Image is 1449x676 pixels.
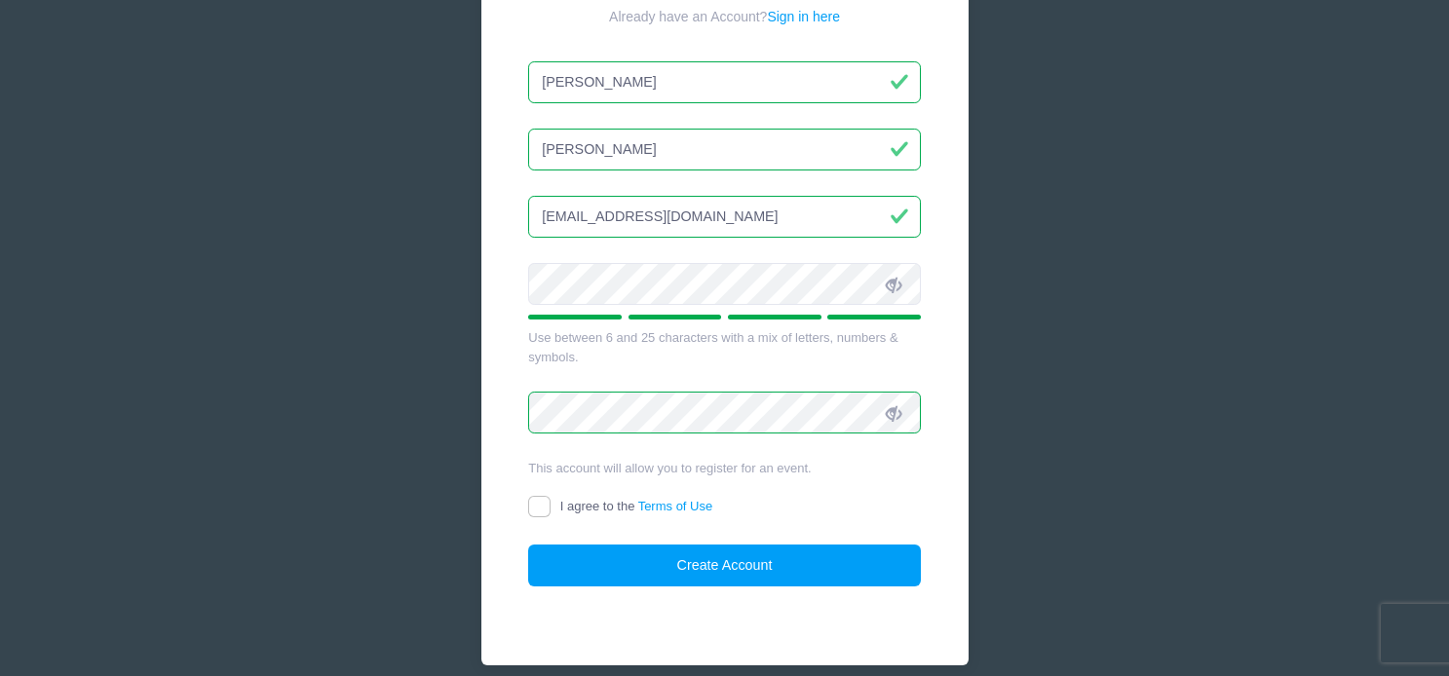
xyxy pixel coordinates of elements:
div: Use between 6 and 25 characters with a mix of letters, numbers & symbols. [528,328,921,366]
span: I agree to the [560,499,712,513]
input: First Name [528,61,921,103]
input: Last Name [528,129,921,170]
a: Terms of Use [638,499,713,513]
input: Email [528,196,921,238]
div: This account will allow you to register for an event. [528,459,921,478]
input: I agree to theTerms of Use [528,496,551,518]
a: Sign in here [767,9,840,24]
div: Already have an Account? [528,7,921,27]
button: Create Account [528,545,921,586]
